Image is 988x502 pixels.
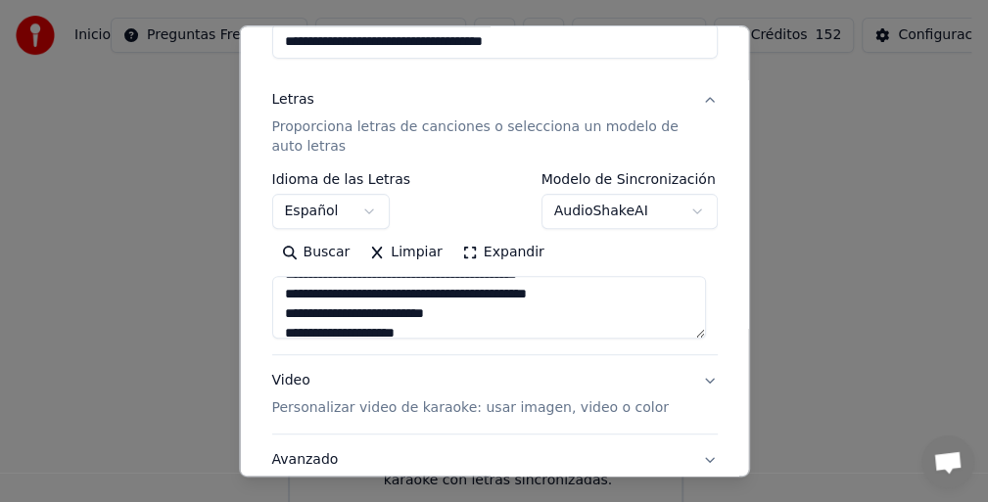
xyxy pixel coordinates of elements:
[271,173,410,187] label: Idioma de las Letras
[541,173,717,187] label: Modelo de Sincronización
[271,173,717,355] div: LetrasProporciona letras de canciones o selecciona un modelo de auto letras
[271,91,313,111] div: Letras
[359,238,451,269] button: Limpiar
[271,399,668,419] p: Personalizar video de karaoke: usar imagen, video o color
[271,372,668,419] div: Video
[271,356,717,434] button: VideoPersonalizar video de karaoke: usar imagen, video o color
[271,75,717,173] button: LetrasProporciona letras de canciones o selecciona un modelo de auto letras
[271,118,685,158] p: Proporciona letras de canciones o selecciona un modelo de auto letras
[271,435,717,486] button: Avanzado
[451,238,553,269] button: Expandir
[271,238,359,269] button: Buscar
